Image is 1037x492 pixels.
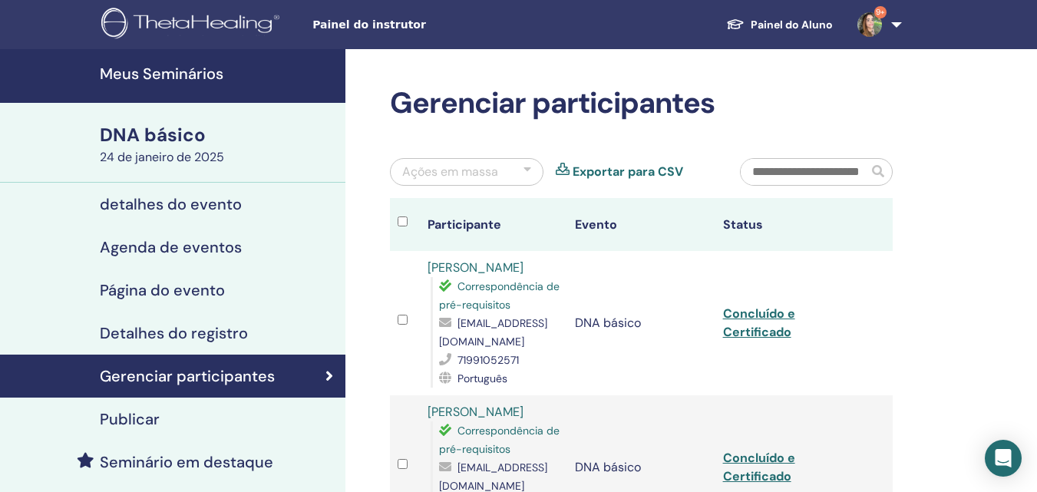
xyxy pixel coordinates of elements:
[457,371,507,385] font: Português
[100,149,224,165] font: 24 de janeiro de 2025
[575,216,617,233] font: Evento
[91,122,345,167] a: DNA básico24 de janeiro de 2025
[439,279,560,312] font: Correspondência de pré-requisitos
[100,237,242,257] font: Agenda de eventos
[428,216,501,233] font: Participante
[573,163,683,181] a: Exportar para CSV
[857,12,882,37] img: default.jpg
[100,64,223,84] font: Meus Seminários
[723,216,763,233] font: Status
[575,459,641,475] font: DNA básico
[876,7,885,17] font: 9+
[402,163,498,180] font: Ações em massa
[100,194,242,214] font: detalhes do evento
[439,316,547,348] font: [EMAIL_ADDRESS][DOMAIN_NAME]
[751,18,833,31] font: Painel do Aluno
[714,10,845,39] a: Painel do Aluno
[100,323,248,343] font: Detalhes do registro
[390,84,715,122] font: Gerenciar participantes
[101,8,285,42] img: logo.png
[100,366,275,386] font: Gerenciar participantes
[100,409,160,429] font: Publicar
[575,315,641,331] font: DNA básico
[726,18,745,31] img: graduation-cap-white.svg
[573,163,683,180] font: Exportar para CSV
[457,353,519,367] font: 71991052571
[100,123,206,147] font: DNA básico
[428,259,523,276] a: [PERSON_NAME]
[985,440,1022,477] div: Abra o Intercom Messenger
[439,424,560,456] font: Correspondência de pré-requisitos
[428,404,523,420] a: [PERSON_NAME]
[100,452,273,472] font: Seminário em destaque
[100,280,225,300] font: Página do evento
[723,450,795,484] a: Concluído e Certificado
[312,18,426,31] font: Painel do instrutor
[723,305,795,340] a: Concluído e Certificado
